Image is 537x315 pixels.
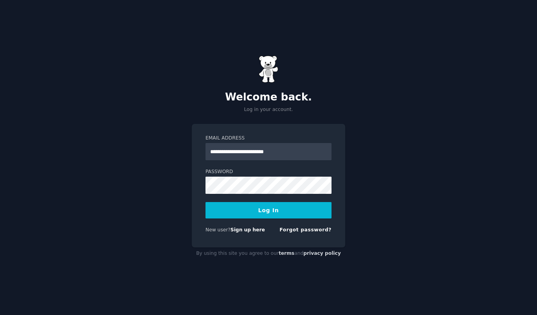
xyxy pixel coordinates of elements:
label: Password [205,168,332,175]
div: By using this site you agree to our and [192,247,345,260]
span: New user? [205,227,231,233]
h2: Welcome back. [192,91,345,104]
a: privacy policy [303,251,341,256]
button: Log In [205,202,332,218]
a: Sign up here [231,227,265,233]
label: Email Address [205,135,332,142]
a: Forgot password? [279,227,332,233]
img: Gummy Bear [259,55,278,83]
a: terms [279,251,294,256]
p: Log in your account. [192,106,345,113]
